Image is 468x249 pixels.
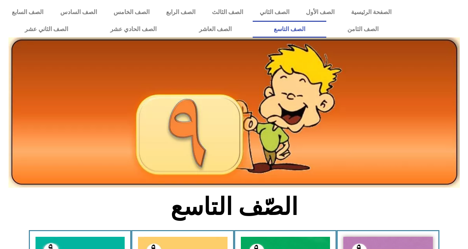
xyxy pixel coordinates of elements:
a: الصف الأول [297,4,343,21]
a: الصف العاشر [178,21,253,38]
a: الصف الخامس [105,4,158,21]
a: الصف السابع [4,4,52,21]
a: الصف التاسع [253,21,326,38]
a: الصف الرابع [158,4,203,21]
a: الصف الثاني عشر [4,21,89,38]
a: الصف الحادي عشر [89,21,178,38]
a: الصفحة الرئيسية [343,4,400,21]
h2: الصّف التاسع [112,192,356,221]
a: الصف الثاني [251,4,297,21]
a: الصف الثالث [203,4,251,21]
a: الصف السادس [52,4,105,21]
a: الصف الثامن [326,21,400,38]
